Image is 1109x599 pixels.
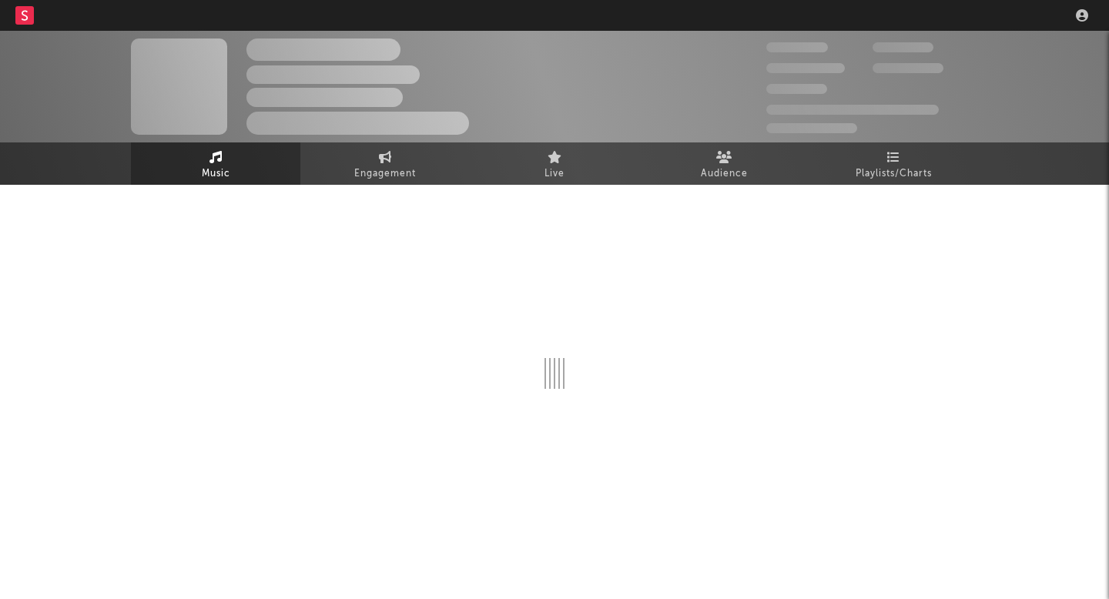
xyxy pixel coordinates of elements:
span: Jump Score: 85.0 [766,123,857,133]
span: Live [544,165,565,183]
span: 50,000,000 [766,63,845,73]
span: 100,000 [873,42,933,52]
span: Music [202,165,230,183]
a: Engagement [300,142,470,185]
a: Live [470,142,639,185]
a: Audience [639,142,809,185]
span: Engagement [354,165,416,183]
a: Music [131,142,300,185]
span: Audience [701,165,748,183]
span: 50,000,000 Monthly Listeners [766,105,939,115]
span: Playlists/Charts [856,165,932,183]
span: 1,000,000 [873,63,943,73]
span: 100,000 [766,84,827,94]
a: Playlists/Charts [809,142,978,185]
span: 300,000 [766,42,828,52]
